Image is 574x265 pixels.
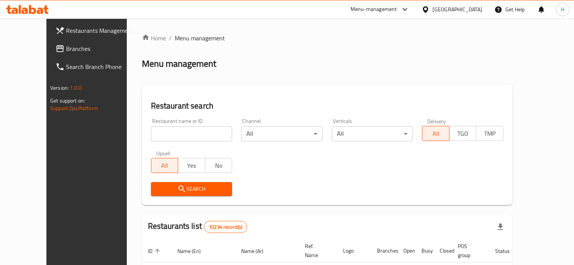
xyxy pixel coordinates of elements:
li: / [169,34,172,43]
span: Ref. Name [305,242,328,260]
span: Name (En) [177,247,211,256]
span: POS group [458,242,480,260]
span: Get support on: [50,96,85,106]
span: Version: [50,83,69,93]
span: Branches [66,44,136,53]
div: All [241,126,323,141]
label: Upsell [156,150,170,156]
button: Search [151,182,232,196]
a: Branches [49,40,142,58]
button: No [205,158,232,173]
span: ID [148,247,162,256]
span: 1.0.0 [70,83,82,93]
a: Search Branch Phone [49,58,142,76]
span: 10234 record(s) [204,224,247,231]
div: [GEOGRAPHIC_DATA] [432,5,482,14]
span: No [208,160,229,171]
span: Menu management [175,34,225,43]
button: TGO [449,126,477,141]
h2: Restaurant search [151,100,503,112]
th: Busy [415,239,434,262]
th: Logo [337,239,371,262]
button: Yes [178,158,205,173]
div: Total records count [204,221,247,233]
span: Name (Ar) [241,247,273,256]
span: All [154,160,175,171]
th: Closed [434,239,452,262]
nav: breadcrumb [142,34,512,43]
button: All [422,126,449,141]
a: Restaurants Management [49,21,142,40]
span: Search Branch Phone [66,62,136,71]
button: TMP [476,126,503,141]
div: Export file [491,218,509,236]
h2: Menu management [142,58,216,70]
span: Restaurants Management [66,26,136,35]
th: Open [397,239,415,262]
span: TMP [479,128,500,139]
th: Branches [371,239,397,262]
input: Search for restaurant name or ID.. [151,126,232,141]
span: All [425,128,446,139]
h2: Restaurants list [148,221,248,233]
span: TGO [452,128,474,139]
a: Support.OpsPlatform [50,103,98,113]
a: Home [142,34,166,43]
span: Search [157,184,226,194]
span: Yes [181,160,202,171]
div: Menu-management [351,5,397,14]
span: Status [495,247,520,256]
button: All [151,158,179,173]
label: Delivery [427,118,446,124]
div: All [332,126,413,141]
span: H [561,5,564,14]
